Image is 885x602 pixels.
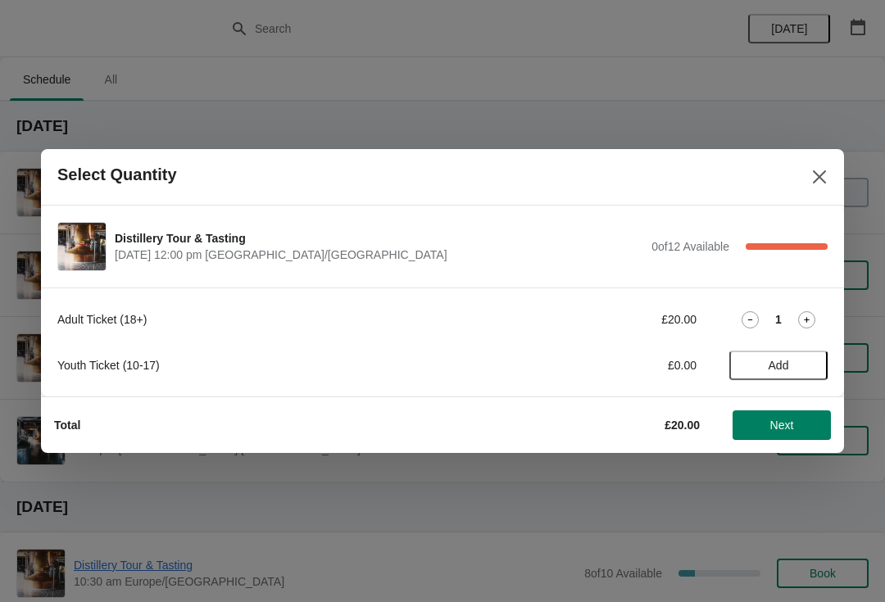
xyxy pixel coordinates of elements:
img: Distillery Tour & Tasting | | August 10 | 12:00 pm Europe/London [58,223,106,270]
h2: Select Quantity [57,165,177,184]
div: Adult Ticket (18+) [57,311,512,328]
strong: £20.00 [665,419,700,432]
div: £20.00 [545,311,697,328]
button: Add [729,351,828,380]
div: £0.00 [545,357,697,373]
strong: 1 [775,311,782,328]
div: Youth Ticket (10-17) [57,357,512,373]
button: Close [805,162,834,192]
strong: Total [54,419,80,432]
span: [DATE] 12:00 pm [GEOGRAPHIC_DATA]/[GEOGRAPHIC_DATA] [115,247,643,263]
span: Distillery Tour & Tasting [115,230,643,247]
button: Next [733,410,831,440]
span: Next [770,419,794,432]
span: Add [769,359,789,372]
span: 0 of 12 Available [651,240,729,253]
